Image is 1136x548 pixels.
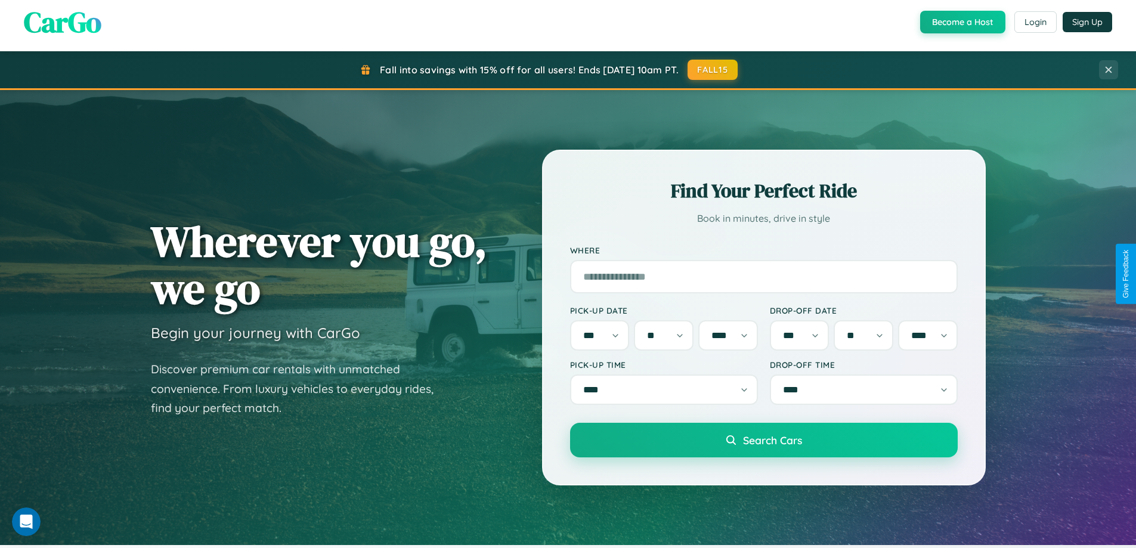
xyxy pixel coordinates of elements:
span: CarGo [24,2,101,42]
h2: Find Your Perfect Ride [570,178,958,204]
button: Search Cars [570,423,958,457]
span: Search Cars [743,434,802,447]
span: Fall into savings with 15% off for all users! Ends [DATE] 10am PT. [380,64,679,76]
h3: Begin your journey with CarGo [151,324,360,342]
button: Become a Host [920,11,1005,33]
label: Pick-up Time [570,360,758,370]
iframe: Intercom live chat [12,507,41,536]
p: Book in minutes, drive in style [570,210,958,227]
button: Sign Up [1063,12,1112,32]
h1: Wherever you go, we go [151,218,487,312]
div: Give Feedback [1122,250,1130,298]
p: Discover premium car rentals with unmatched convenience. From luxury vehicles to everyday rides, ... [151,360,449,418]
label: Drop-off Time [770,360,958,370]
button: FALL15 [688,60,738,80]
label: Drop-off Date [770,305,958,315]
button: Login [1014,11,1057,33]
label: Pick-up Date [570,305,758,315]
label: Where [570,245,958,255]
